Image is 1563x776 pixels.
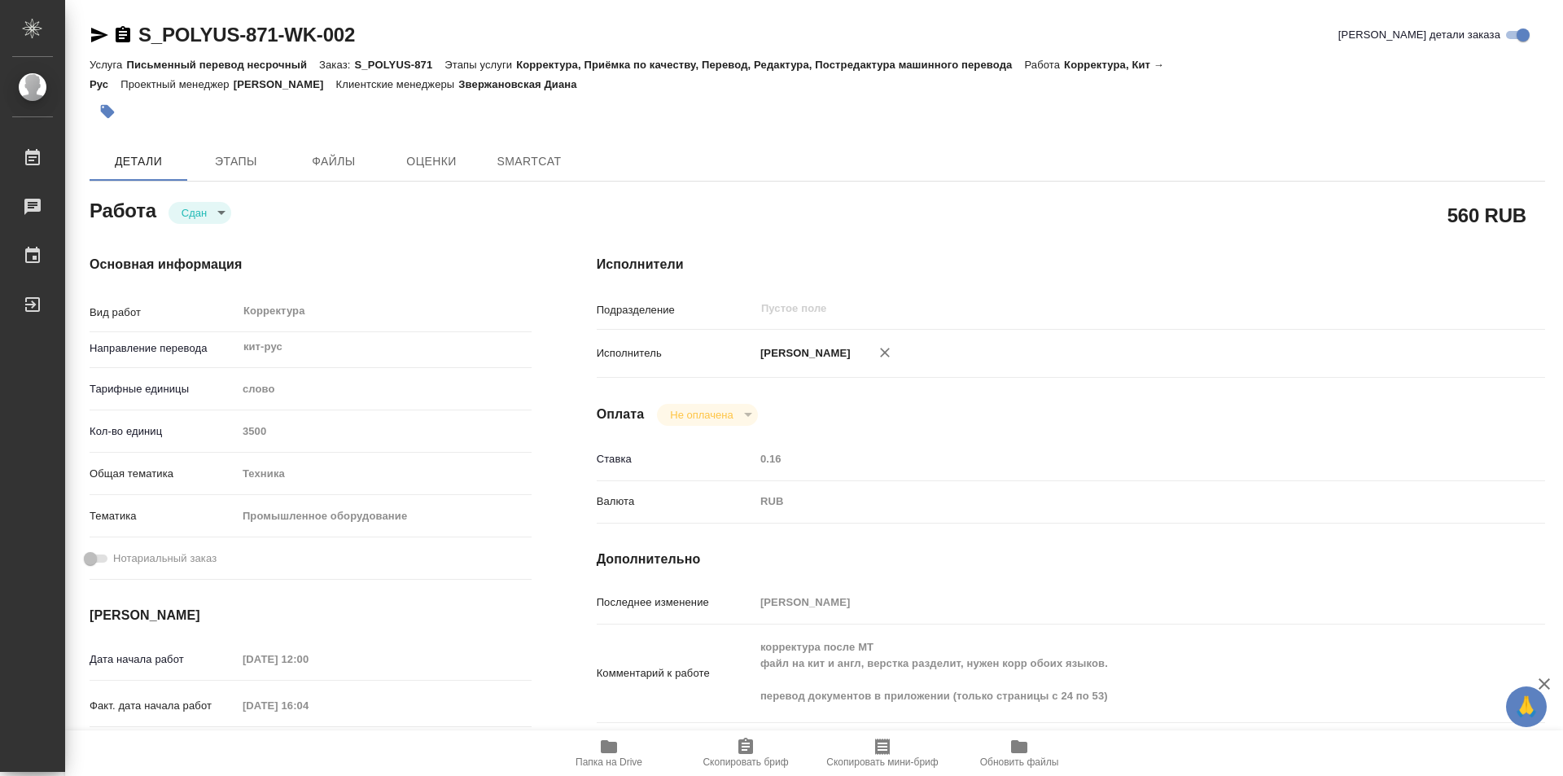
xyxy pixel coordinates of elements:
button: Скопировать ссылку для ЯМессенджера [90,25,109,45]
textarea: корректура после МТ файл на кит и англ, верстка разделит, нужен корр обоих языков. перевод докуме... [755,634,1466,710]
p: [PERSON_NAME] [755,345,851,362]
p: Последнее изменение [597,594,755,611]
p: Письменный перевод несрочный [126,59,319,71]
p: Работа [1024,59,1064,71]
p: Ставка [597,451,755,467]
span: Скопировать мини-бриф [826,756,938,768]
h4: [PERSON_NAME] [90,606,532,625]
p: Общая тематика [90,466,237,482]
a: S_POLYUS-871-WK-002 [138,24,355,46]
p: S_POLYUS-871 [354,59,444,71]
p: [PERSON_NAME] [234,78,336,90]
div: Техника [237,460,532,488]
h4: Оплата [597,405,645,424]
h4: Дополнительно [597,550,1545,569]
div: слово [237,375,532,403]
p: Дата начала работ [90,651,237,668]
input: Пустое поле [760,299,1428,318]
div: Промышленное оборудование [237,502,532,530]
span: Этапы [197,151,275,172]
button: Папка на Drive [541,730,677,776]
span: Детали [99,151,177,172]
p: Услуга [90,59,126,71]
h2: 560 RUB [1447,201,1526,229]
p: Этапы услуги [444,59,516,71]
p: Проектный менеджер [120,78,233,90]
p: Валюта [597,493,755,510]
p: Клиентские менеджеры [336,78,459,90]
p: Тематика [90,508,237,524]
input: Пустое поле [237,647,379,671]
span: [PERSON_NAME] детали заказа [1338,27,1500,43]
button: Удалить исполнителя [867,335,903,370]
h4: Исполнители [597,255,1545,274]
h4: Основная информация [90,255,532,274]
p: Подразделение [597,302,755,318]
p: Звержановская Диана [458,78,589,90]
span: Оценки [392,151,471,172]
span: SmartCat [490,151,568,172]
span: Скопировать бриф [703,756,788,768]
button: Не оплачена [665,408,738,422]
span: Файлы [295,151,373,172]
p: Заказ: [319,59,354,71]
span: 🙏 [1513,690,1540,724]
button: Сдан [177,206,212,220]
p: Тарифные единицы [90,381,237,397]
p: Комментарий к работе [597,665,755,682]
button: 🙏 [1506,686,1547,727]
h2: Работа [90,195,156,224]
p: Исполнитель [597,345,755,362]
div: Сдан [169,202,231,224]
p: Кол-во единиц [90,423,237,440]
div: RUB [755,488,1466,515]
p: Направление перевода [90,340,237,357]
p: Факт. дата начала работ [90,698,237,714]
input: Пустое поле [755,447,1466,471]
button: Скопировать мини-бриф [814,730,951,776]
input: Пустое поле [237,419,532,443]
button: Обновить файлы [951,730,1088,776]
span: Папка на Drive [576,756,642,768]
p: Корректура, Приёмка по качеству, Перевод, Редактура, Постредактура машинного перевода [516,59,1024,71]
button: Добавить тэг [90,94,125,129]
input: Пустое поле [237,694,379,717]
button: Скопировать ссылку [113,25,133,45]
button: Скопировать бриф [677,730,814,776]
p: Вид работ [90,305,237,321]
input: Пустое поле [755,590,1466,614]
span: Нотариальный заказ [113,550,217,567]
span: Обновить файлы [980,756,1059,768]
div: Сдан [657,404,757,426]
